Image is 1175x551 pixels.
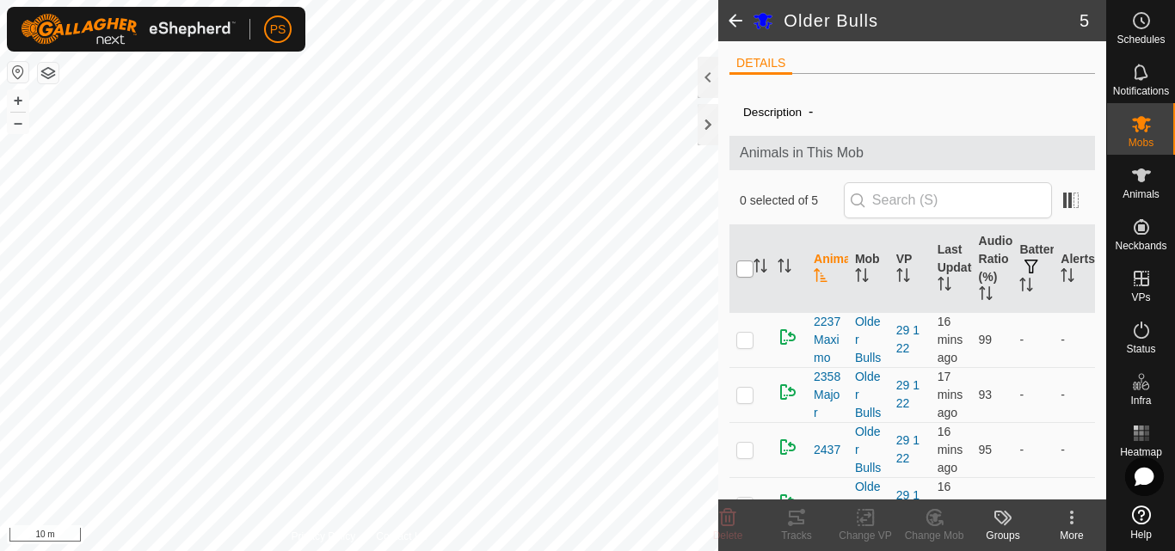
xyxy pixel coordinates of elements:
input: Search (S) [844,182,1052,218]
span: 28 Aug 2025, 12:06 am [938,315,963,364]
span: 95 [979,443,993,456]
p-sorticon: Activate to sort [1061,271,1074,285]
img: returning on [778,437,798,457]
td: - [1054,367,1095,422]
th: Animal [807,225,848,313]
td: - [1012,477,1054,532]
span: Animals in This Mob [740,143,1085,163]
p-sorticon: Activate to sort [896,271,910,285]
button: Map Layers [38,63,58,83]
button: + [8,90,28,111]
p-sorticon: Activate to sort [938,279,951,293]
span: 93 [979,388,993,401]
span: Help [1130,530,1152,540]
span: Status [1126,344,1155,354]
div: Older Bulls [855,313,883,367]
div: Older Bulls [855,423,883,477]
a: 29 1 22 [896,323,920,355]
span: 99 [979,333,993,346]
label: Description [743,106,802,119]
div: More [1037,528,1106,543]
td: - [1012,312,1054,367]
td: - [1054,422,1095,477]
span: 2358Major [814,368,841,422]
p-sorticon: Activate to sort [979,289,993,303]
div: Older Bulls [855,368,883,422]
a: 29 1 22 [896,378,920,410]
p-sorticon: Activate to sort [814,271,827,285]
td: - [1054,312,1095,367]
span: 2445 [814,496,840,514]
span: 2437 [814,441,840,459]
p-sorticon: Activate to sort [754,261,767,275]
span: Schedules [1117,34,1165,45]
div: Older Bulls [855,478,883,532]
a: 29 1 22 [896,433,920,465]
h2: Older Bulls [784,10,1080,31]
td: - [1054,477,1095,532]
span: Animals [1123,189,1160,199]
th: Alerts [1054,225,1095,313]
span: Delete [713,530,743,542]
img: returning on [778,382,798,402]
span: Notifications [1113,86,1169,96]
img: returning on [778,327,798,347]
span: 5 [1080,8,1089,34]
div: Change Mob [900,528,969,543]
th: Last Updated [931,225,972,313]
p-sorticon: Activate to sort [1019,280,1033,294]
img: returning on [778,492,798,512]
span: Infra [1130,395,1151,406]
span: Heatmap [1120,447,1162,457]
button: – [8,113,28,133]
p-sorticon: Activate to sort [778,261,791,275]
div: Tracks [762,528,831,543]
th: Audio Ratio (%) [972,225,1013,313]
span: PS [270,21,286,39]
span: 28 Aug 2025, 12:06 am [938,480,963,530]
th: Battery [1012,225,1054,313]
span: 28 Aug 2025, 12:05 am [938,370,963,419]
span: 28 Aug 2025, 12:06 am [938,425,963,474]
th: VP [889,225,931,313]
div: Change VP [831,528,900,543]
span: - [802,97,820,126]
span: 0 selected of 5 [740,192,844,210]
td: - [1012,367,1054,422]
span: 2237Maximo [814,313,841,367]
span: 99 [979,498,993,511]
td: - [1012,422,1054,477]
button: Reset Map [8,62,28,83]
img: Gallagher Logo [21,14,236,45]
a: Privacy Policy [292,529,356,544]
a: 29 1 22 [896,488,920,520]
span: Mobs [1129,138,1153,148]
span: Neckbands [1115,241,1166,251]
div: Groups [969,528,1037,543]
th: Mob [848,225,889,313]
a: Help [1107,499,1175,547]
li: DETAILS [729,54,792,75]
a: Contact Us [376,529,427,544]
span: VPs [1131,292,1150,303]
p-sorticon: Activate to sort [855,271,869,285]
